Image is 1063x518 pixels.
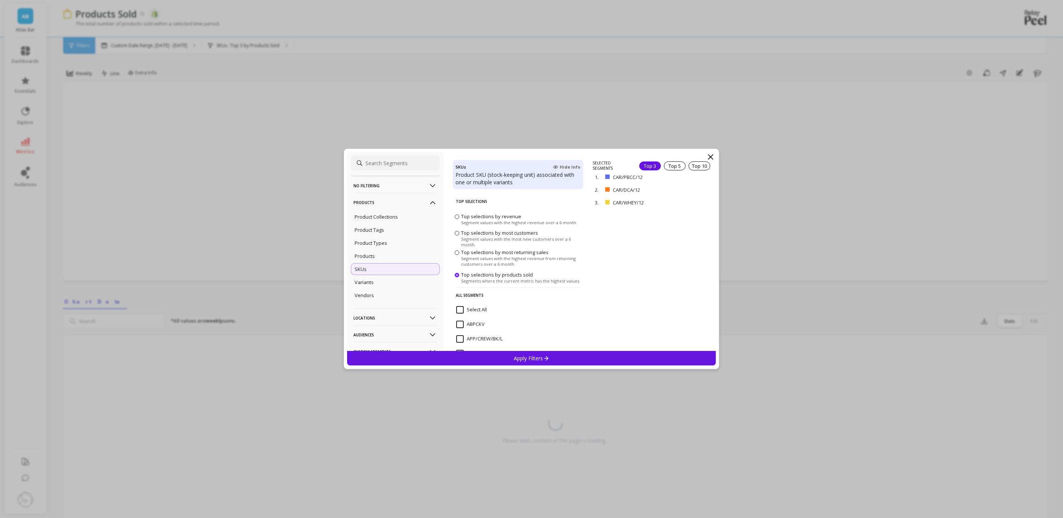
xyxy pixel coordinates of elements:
p: CAR/DCA/12 [613,186,676,193]
h4: SKUs [456,163,466,171]
p: CAR/WHEY/12 [613,199,677,206]
span: Segment values with the most new customers over a 6 month. [461,236,581,247]
p: CAR/PBCC/12 [613,174,677,181]
p: No filtering [354,176,437,195]
span: Top selections by most customers [461,229,538,236]
span: Top selections by products sold [461,271,533,278]
p: Locations [354,308,437,327]
span: Segment values with the highest revenue from returning customers over a 6 month. [461,256,581,267]
p: Product Collections [355,213,398,220]
p: Vendors [355,292,374,299]
span: Hide Info [553,164,580,170]
p: 1. [595,174,602,181]
span: Top selections by most returning sales [461,249,549,256]
p: Audiences [354,325,437,344]
div: Top 10 [689,161,710,170]
p: Products [354,193,437,212]
p: Product Tags [355,226,384,233]
p: Top Selections [456,194,580,209]
span: ABPCKV [456,321,485,328]
p: Products [355,253,375,259]
div: Top 5 [664,161,686,170]
p: SELECTED SEGMENTS [593,160,630,171]
span: Segments where the current metric has the highest values. [461,278,580,284]
input: Search Segments [351,155,440,170]
span: APP/CREW/BK/M [456,350,504,357]
p: Product Types [355,240,387,246]
p: 2. [595,186,602,193]
p: Variants [355,279,374,286]
span: APP/CREW/BK/L [456,335,503,343]
span: Top selections by revenue [461,213,521,220]
p: SKUs [355,266,367,272]
span: Select All [456,306,487,314]
span: Segment values with the highest revenue over a 6 month. [461,220,577,225]
p: Custom Segments [354,342,437,361]
p: Product SKU (stock-keeping unit) associated with one or multiple variants [456,171,580,186]
p: All Segments [456,287,580,303]
p: 3. [595,199,602,206]
p: Apply Filters [514,355,549,362]
div: Top 3 [639,161,661,170]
